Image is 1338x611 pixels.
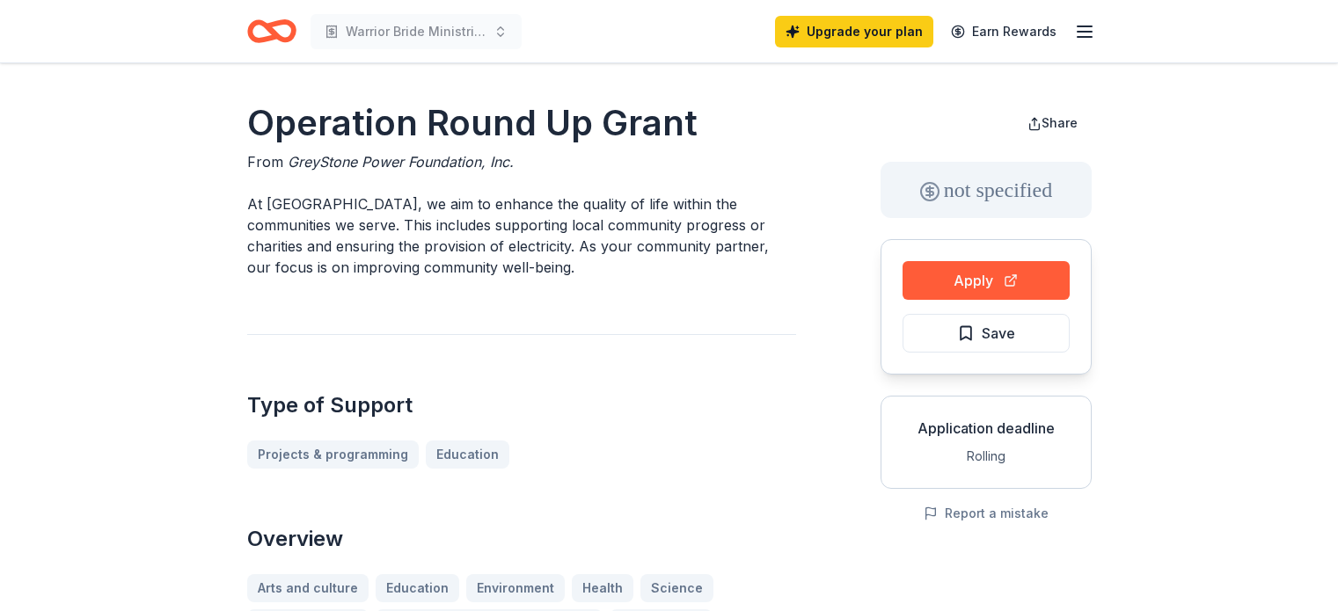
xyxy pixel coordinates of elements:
a: Education [426,440,509,469]
div: Application deadline [896,418,1077,439]
a: Earn Rewards [940,16,1067,47]
h1: Operation Round Up Grant [247,98,796,148]
span: GreyStone Power Foundation, Inc. [288,153,514,171]
div: From [247,151,796,172]
div: not specified [881,162,1092,218]
span: Share [1042,115,1078,130]
h2: Type of Support [247,391,796,419]
p: At [GEOGRAPHIC_DATA], we aim to enhance the quality of life within the communities we serve. This... [247,193,796,278]
button: Report a mistake [924,503,1049,524]
a: Projects & programming [247,440,419,469]
button: Share [1013,105,1092,141]
button: Warrior Bride Ministries 5th Annual Counting the Cost Conference [311,14,522,49]
span: Save [982,322,1015,345]
h2: Overview [247,525,796,553]
div: Rolling [896,446,1077,467]
a: Home [247,11,296,52]
button: Save [903,314,1070,353]
span: Warrior Bride Ministries 5th Annual Counting the Cost Conference [346,21,486,42]
a: Upgrade your plan [775,16,933,47]
button: Apply [903,261,1070,300]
